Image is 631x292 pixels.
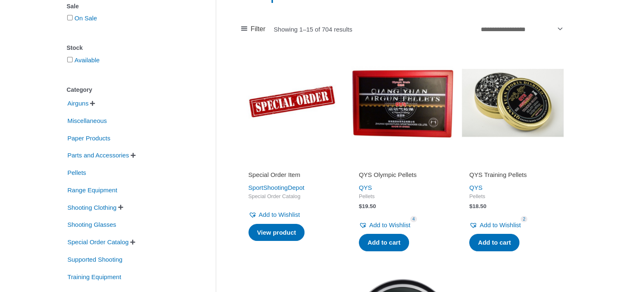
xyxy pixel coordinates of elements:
[359,193,446,200] span: Pellets
[67,169,87,176] a: Pellets
[67,183,118,197] span: Range Equipment
[67,166,87,180] span: Pellets
[251,23,266,35] span: Filter
[67,99,90,106] a: Airguns
[249,171,336,182] a: Special Order Item
[359,184,372,191] a: QYS
[67,151,130,158] a: Parts and Accessories
[351,52,453,154] img: QYS Olympic Pellets
[249,209,300,221] a: Add to Wishlist
[67,131,111,145] span: Paper Products
[67,186,118,193] a: Range Equipment
[67,57,73,62] input: Available
[249,193,336,200] span: Special Order Catalog
[67,114,108,128] span: Miscellaneous
[67,134,111,141] a: Paper Products
[359,203,376,209] bdi: 19.50
[67,201,117,215] span: Shooting Clothing
[259,211,300,218] span: Add to Wishlist
[359,171,446,182] a: QYS Olympic Pellets
[249,159,336,169] iframe: Customer reviews powered by Trustpilot
[67,203,117,210] a: Shooting Clothing
[67,221,117,228] a: Shooting Glasses
[410,216,417,222] span: 4
[90,101,95,106] span: 
[469,159,556,169] iframe: Customer reviews powered by Trustpilot
[249,171,336,179] h2: Special Order Item
[67,218,117,232] span: Shooting Glasses
[249,184,305,191] a: SportShootingDepot
[131,152,136,158] span: 
[67,238,130,245] a: Special Order Catalog
[67,15,73,20] input: On Sale
[67,117,108,124] a: Miscellaneous
[469,184,482,191] a: QYS
[75,15,97,22] a: On Sale
[118,204,123,210] span: 
[67,253,124,267] span: Supported Shooting
[359,203,362,209] span: $
[469,203,486,209] bdi: 18.50
[462,52,564,154] img: QYS Training Pellets
[359,159,446,169] iframe: Customer reviews powered by Trustpilot
[469,203,473,209] span: $
[249,224,305,241] a: Read more about “Special Order Item”
[359,234,409,251] a: Add to cart: “QYS Olympic Pellets”
[369,221,410,228] span: Add to Wishlist
[67,272,122,280] a: Training Equipment
[67,235,130,249] span: Special Order Catalog
[274,26,352,32] p: Showing 1–15 of 704 results
[469,171,556,179] h2: QYS Training Pellets
[67,42,191,54] div: Stock
[521,216,527,222] span: 2
[75,56,100,64] a: Available
[359,219,410,231] a: Add to Wishlist
[67,255,124,263] a: Supported Shooting
[469,234,519,251] a: Add to cart: “QYS Training Pellets”
[480,221,521,228] span: Add to Wishlist
[67,148,130,162] span: Parts and Accessories
[130,239,135,245] span: 
[67,0,191,12] div: Sale
[241,52,343,154] img: Special Order Item
[478,22,564,36] select: Shop order
[359,171,446,179] h2: QYS Olympic Pellets
[469,193,556,200] span: Pellets
[469,171,556,182] a: QYS Training Pellets
[67,270,122,284] span: Training Equipment
[241,23,266,35] a: Filter
[67,84,191,96] div: Category
[67,96,90,110] span: Airguns
[469,219,521,231] a: Add to Wishlist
